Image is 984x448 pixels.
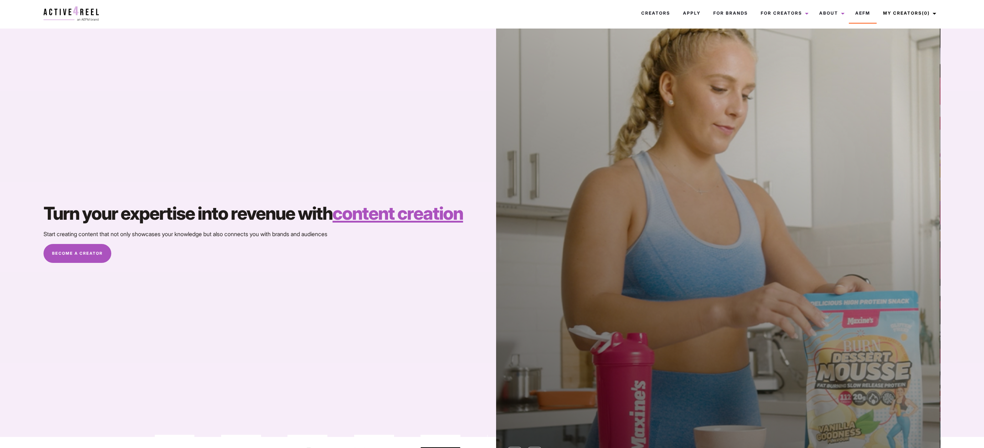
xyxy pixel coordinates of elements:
[813,4,849,23] a: About
[44,203,488,224] h1: Turn your expertise into revenue with
[44,230,488,238] p: Start creating content that not only showcases your knowledge but also connects you with brands a...
[44,6,99,21] img: a4r-logo.svg
[677,4,707,23] a: Apply
[332,203,463,224] strong: content creation
[44,244,111,263] a: Become A Creator
[877,4,940,23] a: My Creators(0)
[754,4,813,23] a: For Creators
[922,10,930,16] span: (0)
[849,4,877,23] a: AEFM
[635,4,677,23] a: Creators
[707,4,754,23] a: For Brands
